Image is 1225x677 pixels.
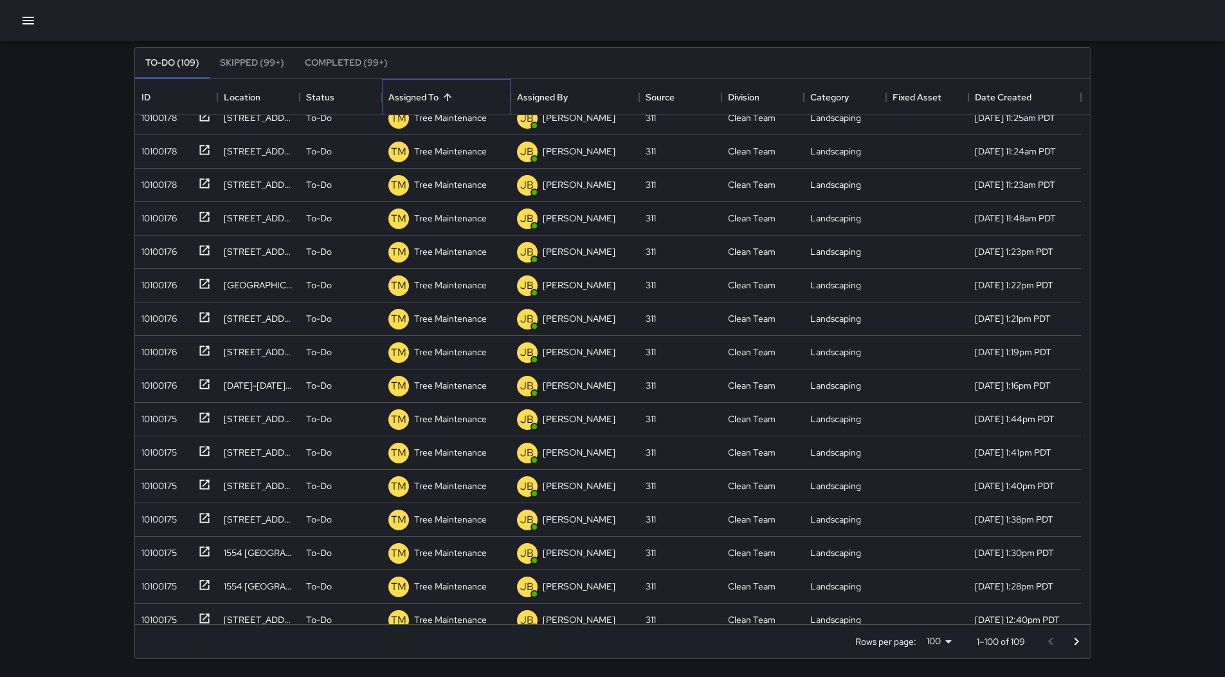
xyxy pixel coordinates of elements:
[414,546,487,559] p: Tree Maintenance
[306,446,332,459] p: To-Do
[224,546,293,559] div: 1554 Market Street
[136,575,177,593] div: 10100175
[543,245,615,258] p: [PERSON_NAME]
[306,580,332,593] p: To-Do
[810,212,861,225] div: Landscaping
[414,245,487,258] p: Tree Maintenance
[921,632,956,651] div: 100
[414,413,487,425] p: Tree Maintenance
[975,546,1054,559] div: 4/12/2025, 1:30pm PDT
[520,479,534,494] p: JB
[391,378,406,394] p: TM
[136,240,177,258] div: 10100176
[810,312,861,325] div: Landscaping
[224,279,293,292] div: Mission Street
[511,79,639,115] div: Assigned By
[1064,629,1089,654] button: Go to next page
[391,144,406,160] p: TM
[810,413,861,425] div: Landscaping
[414,212,487,225] p: Tree Maintenance
[975,413,1055,425] div: 4/12/2025, 1:44pm PDT
[136,407,177,425] div: 10100175
[520,245,534,260] p: JB
[975,312,1051,325] div: 4/13/2025, 1:21pm PDT
[646,178,656,191] div: 311
[975,346,1051,358] div: 4/13/2025, 1:19pm PDT
[414,513,487,526] p: Tree Maintenance
[646,212,656,225] div: 311
[543,212,615,225] p: [PERSON_NAME]
[728,79,759,115] div: Division
[136,340,177,358] div: 10100176
[224,446,293,459] div: 1450 Market Street
[391,412,406,427] p: TM
[136,441,177,459] div: 10100175
[728,546,776,559] div: Clean Team
[136,608,177,626] div: 10100175
[810,580,861,593] div: Landscaping
[646,479,656,492] div: 311
[414,379,487,392] p: Tree Maintenance
[646,145,656,158] div: 311
[646,346,656,358] div: 311
[728,613,776,626] div: Clean Team
[968,79,1081,115] div: Date Created
[646,379,656,392] div: 311
[810,145,861,158] div: Landscaping
[414,446,487,459] p: Tree Maintenance
[136,274,177,292] div: 10100176
[391,479,406,494] p: TM
[414,613,487,626] p: Tree Maintenance
[975,212,1056,225] div: 4/14/2025, 11:48am PDT
[543,446,615,459] p: [PERSON_NAME]
[646,546,656,559] div: 311
[543,178,615,191] p: [PERSON_NAME]
[306,479,332,492] p: To-Do
[646,79,675,115] div: Source
[136,307,177,325] div: 10100176
[886,79,968,115] div: Fixed Asset
[520,378,534,394] p: JB
[975,178,1055,191] div: 4/17/2025, 11:23am PDT
[810,546,861,559] div: Landscaping
[306,379,332,392] p: To-Do
[136,541,177,559] div: 10100175
[520,613,534,628] p: JB
[217,79,300,115] div: Location
[543,379,615,392] p: [PERSON_NAME]
[810,111,861,124] div: Landscaping
[728,279,776,292] div: Clean Team
[391,613,406,628] p: TM
[224,111,293,124] div: 43 Page Street
[975,145,1056,158] div: 4/17/2025, 11:24am PDT
[646,580,656,593] div: 311
[810,379,861,392] div: Landscaping
[224,178,293,191] div: 34 Page Street
[543,346,615,358] p: [PERSON_NAME]
[728,446,776,459] div: Clean Team
[141,79,150,115] div: ID
[414,580,487,593] p: Tree Maintenance
[728,513,776,526] div: Clean Team
[306,546,332,559] p: To-Do
[414,279,487,292] p: Tree Maintenance
[306,212,332,225] p: To-Do
[855,635,916,648] p: Rows per page:
[646,446,656,459] div: 311
[646,613,656,626] div: 311
[306,145,332,158] p: To-Do
[136,207,177,225] div: 10100176
[306,346,332,358] p: To-Do
[224,145,293,158] div: 34 Page Street
[646,111,656,124] div: 311
[520,579,534,595] p: JB
[391,345,406,360] p: TM
[728,212,776,225] div: Clean Team
[543,111,615,124] p: [PERSON_NAME]
[306,279,332,292] p: To-Do
[728,346,776,358] div: Clean Team
[382,79,511,115] div: Assigned To
[224,79,260,115] div: Location
[893,79,941,115] div: Fixed Asset
[520,345,534,360] p: JB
